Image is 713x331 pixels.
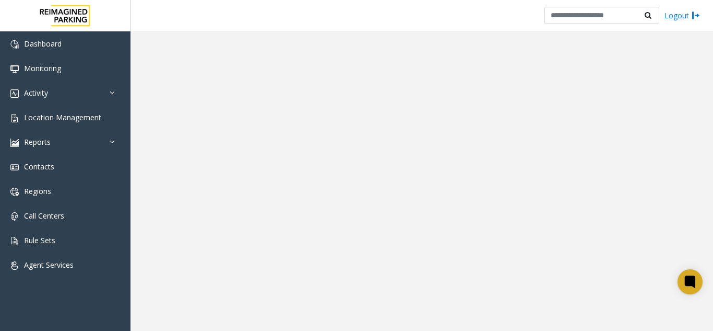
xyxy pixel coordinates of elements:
[24,137,51,147] span: Reports
[10,261,19,270] img: 'icon'
[10,188,19,196] img: 'icon'
[10,237,19,245] img: 'icon'
[24,63,61,73] span: Monitoring
[24,235,55,245] span: Rule Sets
[10,212,19,221] img: 'icon'
[24,88,48,98] span: Activity
[24,162,54,172] span: Contacts
[24,186,51,196] span: Regions
[692,10,700,21] img: logout
[24,39,62,49] span: Dashboard
[24,112,101,122] span: Location Management
[24,260,74,270] span: Agent Services
[24,211,64,221] span: Call Centers
[664,10,700,21] a: Logout
[10,114,19,122] img: 'icon'
[10,163,19,172] img: 'icon'
[10,40,19,49] img: 'icon'
[10,139,19,147] img: 'icon'
[10,65,19,73] img: 'icon'
[10,89,19,98] img: 'icon'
